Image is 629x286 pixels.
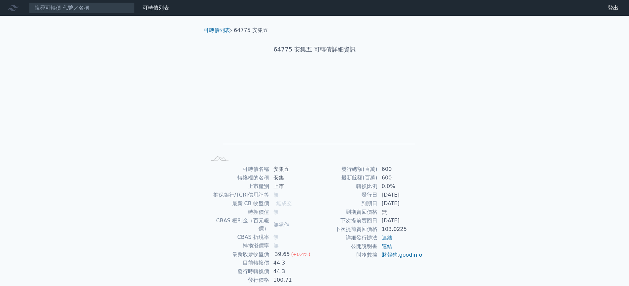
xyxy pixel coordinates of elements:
[378,216,423,225] td: [DATE]
[269,276,315,284] td: 100.71
[315,208,378,216] td: 到期賣回價格
[315,242,378,251] td: 公開說明書
[206,250,269,259] td: 最新股票收盤價
[269,267,315,276] td: 44.3
[315,165,378,174] td: 發行總額(百萬)
[273,221,289,228] span: 無承作
[378,225,423,234] td: 103.0225
[206,208,269,216] td: 轉換價值
[378,191,423,199] td: [DATE]
[273,209,279,215] span: 無
[143,5,169,11] a: 可轉債列表
[315,234,378,242] td: 詳細發行辦法
[206,267,269,276] td: 發行時轉換價
[206,174,269,182] td: 轉換標的名稱
[269,165,315,174] td: 安集五
[204,26,232,34] li: ›
[269,259,315,267] td: 44.3
[378,199,423,208] td: [DATE]
[276,200,292,207] span: 無成交
[206,191,269,199] td: 擔保銀行/TCRI信用評等
[378,251,423,259] td: ,
[315,251,378,259] td: 財務數據
[206,259,269,267] td: 目前轉換價
[206,182,269,191] td: 上市櫃別
[378,182,423,191] td: 0.0%
[206,216,269,233] td: CBAS 權利金（百元報價）
[382,235,392,241] a: 連結
[315,225,378,234] td: 下次提前賣回價格
[273,234,279,240] span: 無
[217,75,415,154] g: Chart
[378,208,423,216] td: 無
[269,182,315,191] td: 上市
[269,174,315,182] td: 安集
[29,2,135,14] input: 搜尋可轉債 代號／名稱
[273,192,279,198] span: 無
[206,165,269,174] td: 可轉債名稱
[206,241,269,250] td: 轉換溢價率
[378,174,423,182] td: 600
[315,216,378,225] td: 下次提前賣回日
[198,45,431,54] h1: 64775 安集五 可轉債詳細資訊
[204,27,230,33] a: 可轉債列表
[382,252,398,258] a: 財報狗
[206,199,269,208] td: 最新 CB 收盤價
[273,242,279,249] span: 無
[378,165,423,174] td: 600
[291,252,310,257] span: (+0.4%)
[206,233,269,241] td: CBAS 折現率
[315,191,378,199] td: 發行日
[273,250,291,258] div: 39.65
[315,182,378,191] td: 轉換比例
[206,276,269,284] td: 發行價格
[382,243,392,249] a: 連結
[603,3,624,13] a: 登出
[315,174,378,182] td: 最新餘額(百萬)
[315,199,378,208] td: 到期日
[234,26,268,34] li: 64775 安集五
[399,252,422,258] a: goodinfo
